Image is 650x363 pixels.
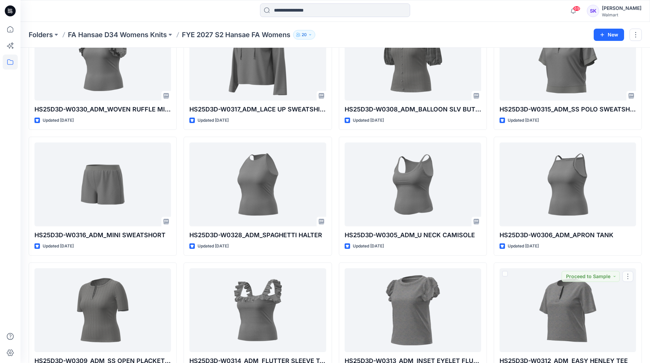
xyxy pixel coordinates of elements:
a: HS25D3D-W0305_ADM_U NECK CAMISOLE [345,142,481,227]
a: FA Hansae D34 Womens Knits [68,30,167,40]
button: New [594,29,624,41]
p: Updated [DATE] [43,117,74,124]
p: HS25D3D-W0316_ADM_MINI SWEATSHORT [34,230,171,240]
a: HS25D3D-W0308_ADM_BALLOON SLV BUTTON FRONT TOP [345,16,481,101]
a: HS25D3D-W0328_ADM_SPAGHETTI HALTER [189,142,326,227]
p: HS25D3D-W0306_ADM_APRON TANK [500,230,636,240]
p: HS25D3D-W0308_ADM_BALLOON SLV BUTTON FRONT TOP [345,105,481,114]
a: HS25D3D-W0306_ADM_APRON TANK [500,142,636,227]
p: FYE 2027 S2 Hansae FA Womens [182,30,290,40]
p: Updated [DATE] [353,243,384,250]
span: 69 [573,6,580,11]
p: Updated [DATE] [353,117,384,124]
div: [PERSON_NAME] [602,4,641,12]
p: HS25D3D-W0330_ADM_WOVEN RUFFLE MIXY TANK [34,105,171,114]
p: HS25D3D-W0317_ADM_LACE UP SWEATSHIRT [189,105,326,114]
a: HS25D3D-W0309_ADM_SS OPEN PLACKET TOP [34,268,171,352]
p: Updated [DATE] [198,243,229,250]
div: Walmart [602,12,641,17]
p: HS25D3D-W0328_ADM_SPAGHETTI HALTER [189,230,326,240]
button: 20 [293,30,315,40]
p: Updated [DATE] [508,243,539,250]
p: Updated [DATE] [198,117,229,124]
p: HS25D3D-W0305_ADM_U NECK CAMISOLE [345,230,481,240]
a: HS25D3D-W0330_ADM_WOVEN RUFFLE MIXY TANK [34,16,171,101]
a: HS25D3D-W0313_ADM_INSET EYELET FLUTTER SLEEVE TOP [345,268,481,352]
a: HS25D3D-W0312_ADM_EASY HENLEY TEE [500,268,636,352]
a: HS25D3D-W0314_ADM_FLUTTER SLEEVE TANK [189,268,326,352]
p: 20 [302,31,307,39]
p: HS25D3D-W0315_ADM_SS POLO SWEATSHIRT [500,105,636,114]
p: Updated [DATE] [43,243,74,250]
p: Updated [DATE] [508,117,539,124]
a: HS25D3D-W0317_ADM_LACE UP SWEATSHIRT [189,16,326,101]
a: HS25D3D-W0316_ADM_MINI SWEATSHORT [34,142,171,227]
a: Folders [29,30,53,40]
div: SK [587,5,599,17]
a: HS25D3D-W0315_ADM_SS POLO SWEATSHIRT [500,16,636,101]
